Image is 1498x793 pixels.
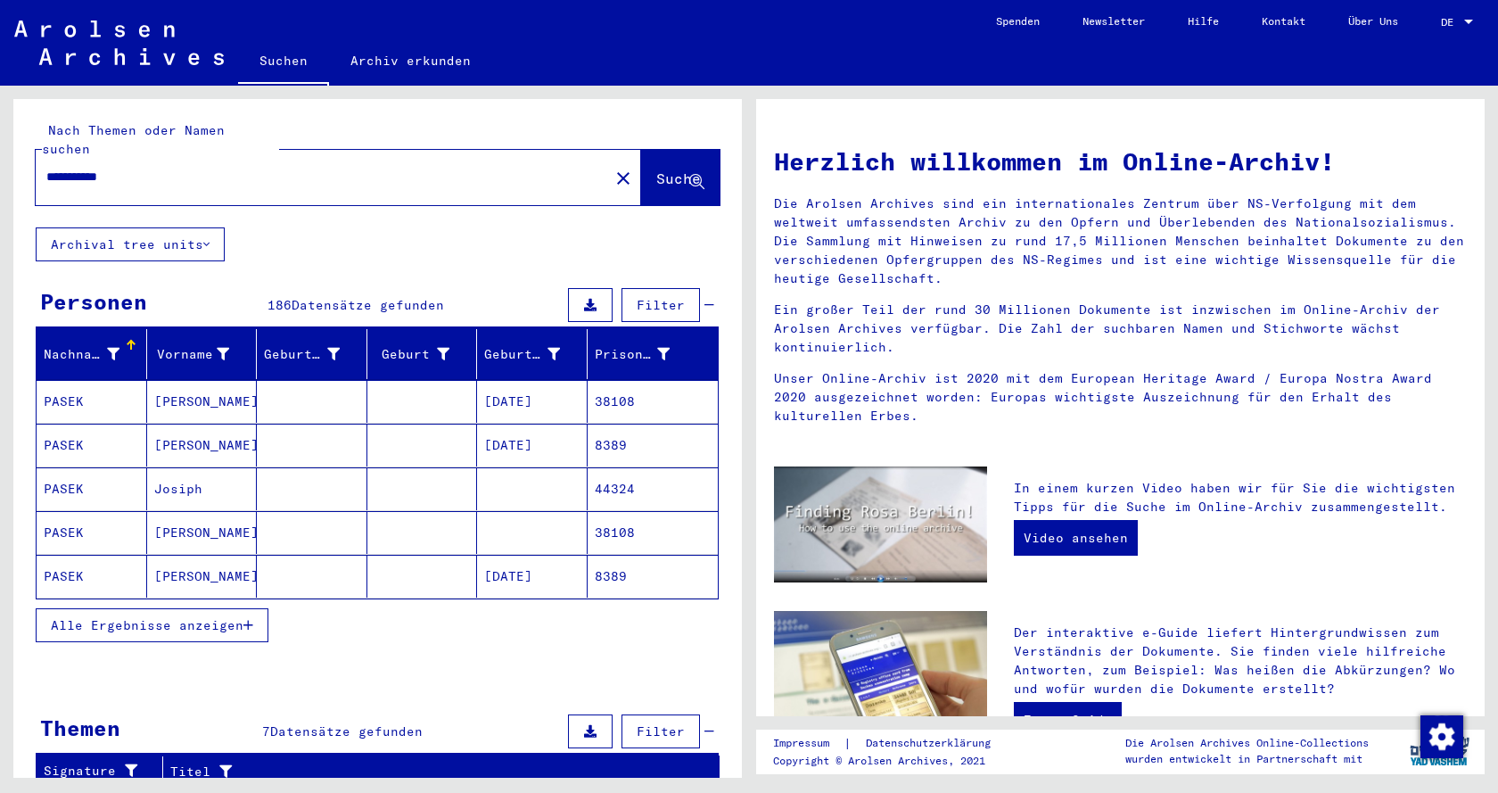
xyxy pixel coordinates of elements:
div: Prisoner # [595,345,671,364]
mat-cell: 38108 [588,380,719,423]
mat-cell: [DATE] [477,424,588,467]
mat-cell: 8389 [588,555,719,598]
div: Nachname [44,345,119,364]
span: Datensätze gefunden [270,723,423,739]
mat-cell: [PERSON_NAME] [147,555,258,598]
img: Arolsen_neg.svg [14,21,224,65]
img: video.jpg [774,467,987,582]
mat-cell: PASEK [37,511,147,554]
div: Signature [44,762,140,781]
button: Suche [641,150,720,205]
span: DE [1441,16,1461,29]
div: Geburt‏ [374,340,477,368]
div: Signature [44,757,162,786]
div: Nachname [44,340,146,368]
img: yv_logo.png [1406,729,1473,773]
div: Titel [170,763,675,781]
a: Zum e-Guide [1014,702,1122,738]
span: Filter [637,297,685,313]
div: Geburtsdatum [484,340,587,368]
mat-cell: [DATE] [477,555,588,598]
div: Geburt‏ [374,345,450,364]
p: Ein großer Teil der rund 30 Millionen Dokumente ist inzwischen im Online-Archiv der Arolsen Archi... [774,301,1467,357]
div: Themen [40,712,120,744]
mat-icon: close [613,168,634,189]
a: Archiv erkunden [329,39,492,82]
mat-cell: 38108 [588,511,719,554]
mat-header-cell: Geburt‏ [367,329,478,379]
button: Archival tree units [36,227,225,261]
p: In einem kurzen Video haben wir für Sie die wichtigsten Tipps für die Suche im Online-Archiv zusa... [1014,479,1467,516]
a: Suchen [238,39,329,86]
a: Video ansehen [1014,520,1138,556]
span: Datensätze gefunden [292,297,444,313]
span: 186 [267,297,292,313]
mat-cell: [PERSON_NAME] [147,511,258,554]
mat-cell: PASEK [37,380,147,423]
div: Personen [40,285,147,318]
mat-header-cell: Prisoner # [588,329,719,379]
img: Zustimmung ändern [1420,715,1463,758]
span: Alle Ergebnisse anzeigen [51,617,243,633]
span: Suche [656,169,701,187]
mat-cell: 44324 [588,467,719,510]
mat-cell: PASEK [37,555,147,598]
p: Der interaktive e-Guide liefert Hintergrundwissen zum Verständnis der Dokumente. Sie finden viele... [1014,624,1467,698]
mat-label: Nach Themen oder Namen suchen [42,122,225,157]
mat-cell: PASEK [37,424,147,467]
a: Datenschutzerklärung [852,734,1012,753]
mat-cell: 8389 [588,424,719,467]
img: eguide.jpg [774,611,987,754]
mat-cell: [PERSON_NAME] [147,424,258,467]
mat-cell: Josiph [147,467,258,510]
mat-header-cell: Geburtsname [257,329,367,379]
p: Copyright © Arolsen Archives, 2021 [773,753,1012,769]
div: | [773,734,1012,753]
p: Unser Online-Archiv ist 2020 mit dem European Heritage Award / Europa Nostra Award 2020 ausgezeic... [774,369,1467,425]
span: Filter [637,723,685,739]
p: Die Arolsen Archives Online-Collections [1125,735,1369,751]
mat-cell: PASEK [37,467,147,510]
mat-header-cell: Vorname [147,329,258,379]
div: Vorname [154,345,230,364]
button: Clear [605,160,641,195]
p: wurden entwickelt in Partnerschaft mit [1125,751,1369,767]
mat-cell: [DATE] [477,380,588,423]
button: Filter [621,288,700,322]
h1: Herzlich willkommen im Online-Archiv! [774,143,1467,180]
button: Filter [621,715,700,748]
div: Vorname [154,340,257,368]
mat-cell: [PERSON_NAME] [147,380,258,423]
div: Geburtsname [264,345,340,364]
div: Geburtsname [264,340,366,368]
div: Prisoner # [595,340,697,368]
div: Geburtsdatum [484,345,560,364]
span: 7 [262,723,270,739]
p: Die Arolsen Archives sind ein internationales Zentrum über NS-Verfolgung mit dem weltweit umfasse... [774,194,1467,288]
mat-header-cell: Nachname [37,329,147,379]
mat-header-cell: Geburtsdatum [477,329,588,379]
a: Impressum [773,734,844,753]
button: Alle Ergebnisse anzeigen [36,608,268,642]
div: Titel [170,757,697,786]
